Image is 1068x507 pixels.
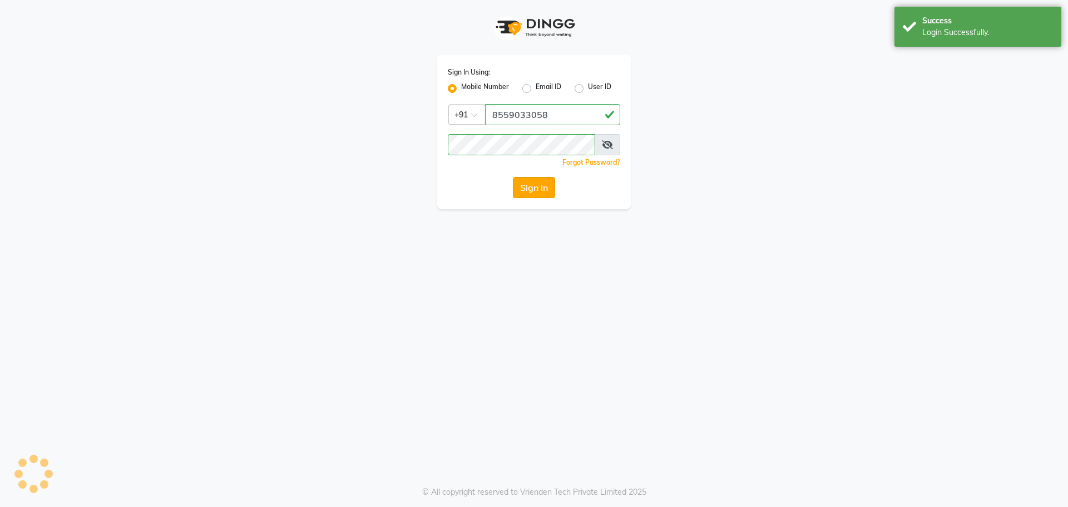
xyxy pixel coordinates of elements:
button: Sign In [513,177,555,198]
div: Login Successfully. [922,27,1053,38]
label: Mobile Number [461,82,509,95]
input: Username [448,134,595,155]
label: Email ID [536,82,561,95]
label: Sign In Using: [448,67,490,77]
div: Success [922,15,1053,27]
input: Username [485,104,620,125]
a: Forgot Password? [562,158,620,166]
label: User ID [588,82,611,95]
img: logo1.svg [489,11,578,44]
